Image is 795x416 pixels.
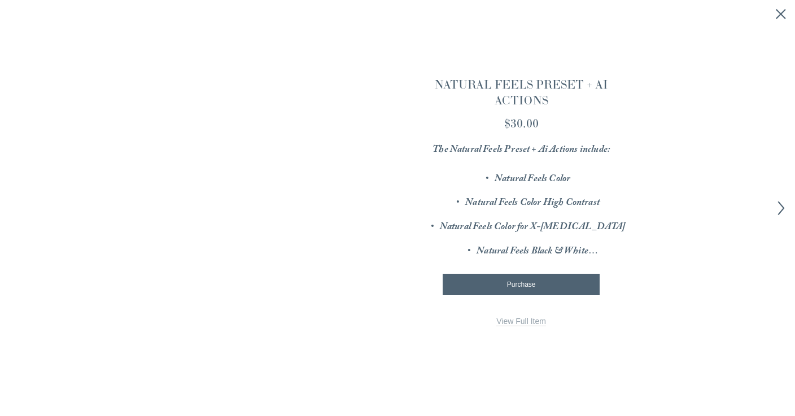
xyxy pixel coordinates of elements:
[168,77,370,335] div: Gallery
[440,220,626,236] em: Natural Feels Color for X-[MEDICAL_DATA]
[433,142,610,159] em: The Natural Feels Preset + Ai Actions include:
[415,115,627,132] div: $30.00
[465,195,600,212] em: Natural Feels Color High Contrast
[495,172,570,188] em: Natural Feels Color
[507,281,536,288] span: Purchase
[443,274,600,295] button: Purchase
[496,317,546,326] a: View Full Item
[168,284,370,294] div: Gallery thumbnails
[415,77,627,108] h3: NATURAL FEELS PRESET + AI ACTIONS
[477,244,598,260] em: Natural Feels Black & White
[774,201,788,215] button: Next item
[774,7,788,21] button: Close quick view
